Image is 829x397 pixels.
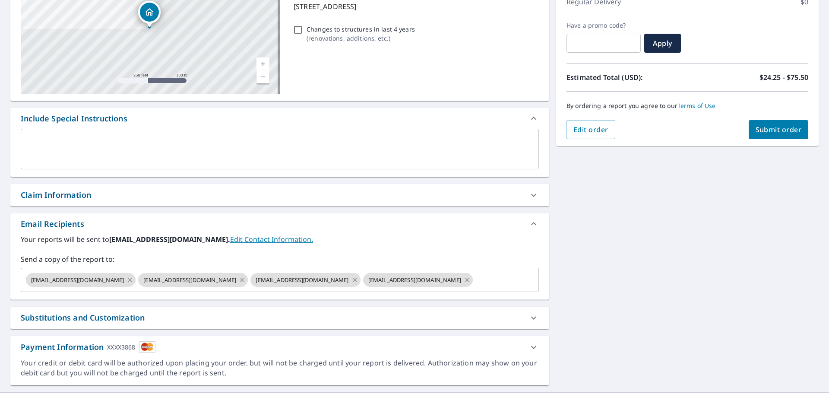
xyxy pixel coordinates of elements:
a: Current Level 17, Zoom In [256,57,269,70]
div: [EMAIL_ADDRESS][DOMAIN_NAME] [26,273,136,287]
div: Email Recipients [21,218,84,230]
div: Substitutions and Customization [21,312,145,324]
p: $24.25 - $75.50 [759,72,808,83]
p: ( renovations, additions, etc. ) [307,34,415,43]
div: Your credit or debit card will be authorized upon placing your order, but will not be charged unt... [21,358,539,378]
div: Claim Information [21,189,91,201]
span: [EMAIL_ADDRESS][DOMAIN_NAME] [26,276,129,284]
span: [EMAIL_ADDRESS][DOMAIN_NAME] [363,276,466,284]
p: Changes to structures in last 4 years [307,25,415,34]
div: Claim Information [10,184,549,206]
div: Dropped pin, building 1, Residential property, 94-523 Hiapaiole Loop Waipahu, HI 96797 [138,1,161,28]
label: Have a promo code? [566,22,641,29]
div: Include Special Instructions [10,108,549,129]
div: XXXX3868 [107,341,135,353]
p: [STREET_ADDRESS] [294,1,535,12]
p: Estimated Total (USD): [566,72,687,83]
span: Submit order [756,125,802,134]
div: Payment InformationXXXX3868cardImage [10,336,549,358]
span: Edit order [573,125,608,134]
b: [EMAIL_ADDRESS][DOMAIN_NAME]. [109,235,230,244]
span: [EMAIL_ADDRESS][DOMAIN_NAME] [250,276,354,284]
div: Substitutions and Customization [10,307,549,329]
span: [EMAIL_ADDRESS][DOMAIN_NAME] [138,276,241,284]
div: [EMAIL_ADDRESS][DOMAIN_NAME] [138,273,248,287]
label: Send a copy of the report to: [21,254,539,264]
div: [EMAIL_ADDRESS][DOMAIN_NAME] [250,273,360,287]
div: Email Recipients [10,213,549,234]
div: [EMAIL_ADDRESS][DOMAIN_NAME] [363,273,473,287]
button: Edit order [566,120,615,139]
div: Payment Information [21,341,155,353]
div: Include Special Instructions [21,113,127,124]
label: Your reports will be sent to [21,234,539,245]
p: By ordering a report you agree to our [566,102,808,110]
a: Current Level 17, Zoom Out [256,70,269,83]
button: Apply [644,34,681,53]
a: Terms of Use [677,102,716,110]
a: EditContactInfo [230,235,313,244]
span: Apply [651,38,674,48]
button: Submit order [749,120,809,139]
img: cardImage [139,341,155,353]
